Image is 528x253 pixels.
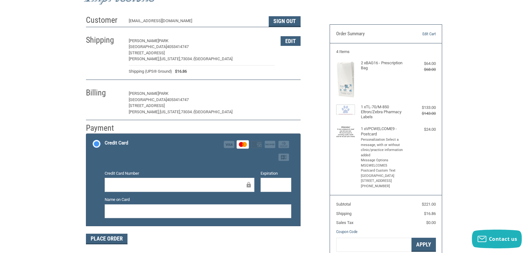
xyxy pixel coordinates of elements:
[181,56,194,61] span: 73034 /
[129,103,165,108] span: [STREET_ADDRESS]
[336,229,357,234] a: Coupon Code
[105,170,255,177] label: Credit Card Number
[160,56,181,61] span: [US_STATE],
[129,97,167,102] span: [GEOGRAPHIC_DATA]
[361,168,409,189] li: Postcard Custom Text [GEOGRAPHIC_DATA] [STREET_ADDRESS] [PHONE_NUMBER]
[336,202,351,207] span: Subtotal
[86,35,122,45] h2: Shipping
[281,36,301,46] button: Edit
[361,61,409,71] h4: 2 x BAG16 - Prescription Bag
[86,234,127,244] button: Place Order
[105,138,128,148] div: Credit Card
[129,38,159,43] span: [PERSON_NAME]
[86,88,122,98] h2: Billing
[160,109,181,114] span: [US_STATE],
[105,197,291,203] label: Name on Card
[411,61,436,67] div: $64.00
[336,31,404,37] h3: Order Summary
[86,123,122,133] h2: Payment
[194,56,232,61] span: [GEOGRAPHIC_DATA]
[172,68,187,75] span: $16.86
[129,51,165,55] span: [STREET_ADDRESS]
[281,89,301,99] button: Edit
[424,211,436,216] span: $16.86
[361,105,409,120] h4: 1 x TL-70/M-850 Eltron/Zebra Pharmacy Labels
[129,91,159,96] span: [PERSON_NAME]
[167,44,189,49] span: 4053414747
[422,202,436,207] span: $221.00
[489,236,517,242] span: Contact us
[411,126,436,133] div: $24.00
[361,137,409,158] li: Personalization Select a message, with or without clinic/practice information added
[129,68,172,75] span: Shipping (UPS® Ground)
[181,109,194,114] span: 73034 /
[336,49,436,54] h3: 4 Items
[411,110,436,117] div: $143.00
[411,105,436,111] div: $133.00
[129,109,160,114] span: [PERSON_NAME],
[336,238,411,252] input: Gift Certificate or Coupon Code
[129,56,160,61] span: [PERSON_NAME],
[336,211,351,216] span: Shipping
[129,44,167,49] span: [GEOGRAPHIC_DATA]
[426,220,436,225] span: $0.00
[411,238,436,252] button: Apply
[336,220,353,225] span: Sales Tax
[404,31,436,37] a: Edit Cart
[167,97,189,102] span: 4053414747
[159,38,168,43] span: Park
[194,109,232,114] span: [GEOGRAPHIC_DATA]
[472,230,522,248] button: Contact us
[261,170,291,177] label: Expiration
[361,126,409,137] h4: 1 x VPCWELCOME9 - Postcard
[411,66,436,73] div: $68.00
[269,16,301,27] button: Sign Out
[86,15,122,25] h2: Customer
[159,91,168,96] span: Park
[361,158,409,168] li: Message Options MSGWELCOME5
[129,18,263,27] div: [EMAIL_ADDRESS][DOMAIN_NAME]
